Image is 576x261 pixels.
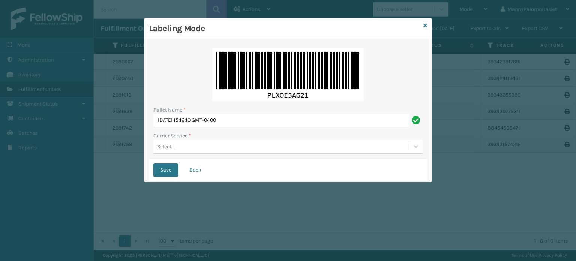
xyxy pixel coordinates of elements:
[153,163,178,177] button: Save
[183,163,208,177] button: Back
[153,132,191,140] label: Carrier Service
[153,106,186,114] label: Pallet Name
[149,23,420,34] h3: Labeling Mode
[212,48,364,101] img: +g7qzQAAAAZJREFUAwCKfA6QB+ESzwAAAABJRU5ErkJggg==
[157,143,175,151] div: Select...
